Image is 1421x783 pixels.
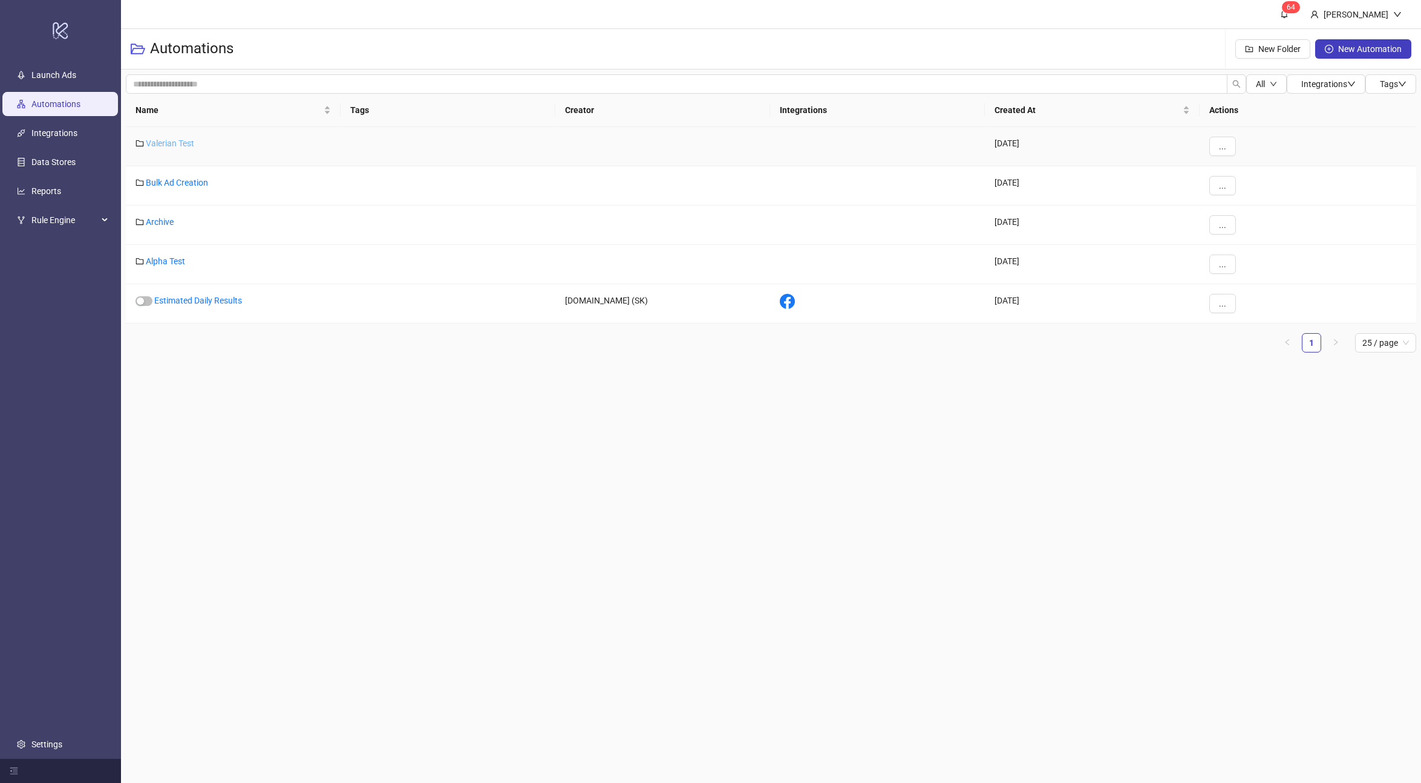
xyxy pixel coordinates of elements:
span: ... [1219,259,1226,269]
th: Creator [555,94,770,127]
span: Integrations [1301,79,1356,89]
button: Alldown [1246,74,1287,94]
span: down [1347,80,1356,88]
a: Data Stores [31,157,76,167]
span: folder-add [1245,45,1253,53]
span: ... [1219,220,1226,230]
div: [DATE] [985,284,1200,323]
button: ... [1209,255,1236,274]
li: Previous Page [1278,333,1297,353]
span: bell [1280,10,1289,18]
span: down [1270,80,1277,88]
button: left [1278,333,1297,353]
span: left [1284,339,1291,346]
div: [DATE] [985,166,1200,206]
th: Created At [985,94,1200,127]
span: New Folder [1258,44,1301,54]
span: plus-circle [1325,45,1333,53]
span: 25 / page [1362,334,1409,352]
button: ... [1209,176,1236,195]
span: folder [136,218,144,226]
span: down [1393,10,1402,19]
div: Page Size [1355,333,1416,353]
span: user [1310,10,1319,19]
div: [DATE] [985,127,1200,166]
button: ... [1209,137,1236,156]
a: Integrations [31,128,77,138]
span: search [1232,80,1241,88]
span: right [1332,339,1339,346]
button: ... [1209,294,1236,313]
th: Integrations [770,94,985,127]
a: Bulk Ad Creation [146,178,208,187]
button: ... [1209,215,1236,235]
span: menu-fold [10,767,18,775]
a: Archive [146,217,174,227]
li: Next Page [1326,333,1345,353]
button: right [1326,333,1345,353]
span: folder-open [131,42,145,56]
span: 6 [1287,3,1291,11]
a: Reports [31,186,61,196]
a: Valerian Test [146,138,194,148]
a: Settings [31,739,62,749]
h3: Automations [150,39,234,59]
span: folder [136,257,144,265]
a: 1 [1302,334,1321,352]
button: Tagsdown [1365,74,1416,94]
li: 1 [1302,333,1321,353]
a: Alpha Test [146,256,185,266]
span: ... [1219,141,1226,151]
span: Name [136,103,321,117]
th: Actions [1200,94,1416,127]
span: ... [1219,299,1226,308]
div: [DATE] [985,245,1200,284]
button: Integrationsdown [1287,74,1365,94]
button: New Automation [1315,39,1411,59]
span: Created At [995,103,1180,117]
a: Launch Ads [31,70,76,80]
th: Tags [341,94,555,127]
span: fork [17,216,25,224]
sup: 64 [1282,1,1300,13]
span: folder [136,178,144,187]
button: New Folder [1235,39,1310,59]
span: ... [1219,181,1226,190]
span: down [1398,80,1406,88]
a: Estimated Daily Results [154,296,242,305]
span: New Automation [1338,44,1402,54]
span: Rule Engine [31,208,98,232]
div: [DOMAIN_NAME] (SK) [555,284,770,323]
a: Automations [31,99,80,109]
div: [PERSON_NAME] [1319,8,1393,21]
span: folder [136,139,144,148]
span: All [1256,79,1265,89]
span: 4 [1291,3,1295,11]
th: Name [126,94,341,127]
div: [DATE] [985,206,1200,245]
span: Tags [1380,79,1406,89]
